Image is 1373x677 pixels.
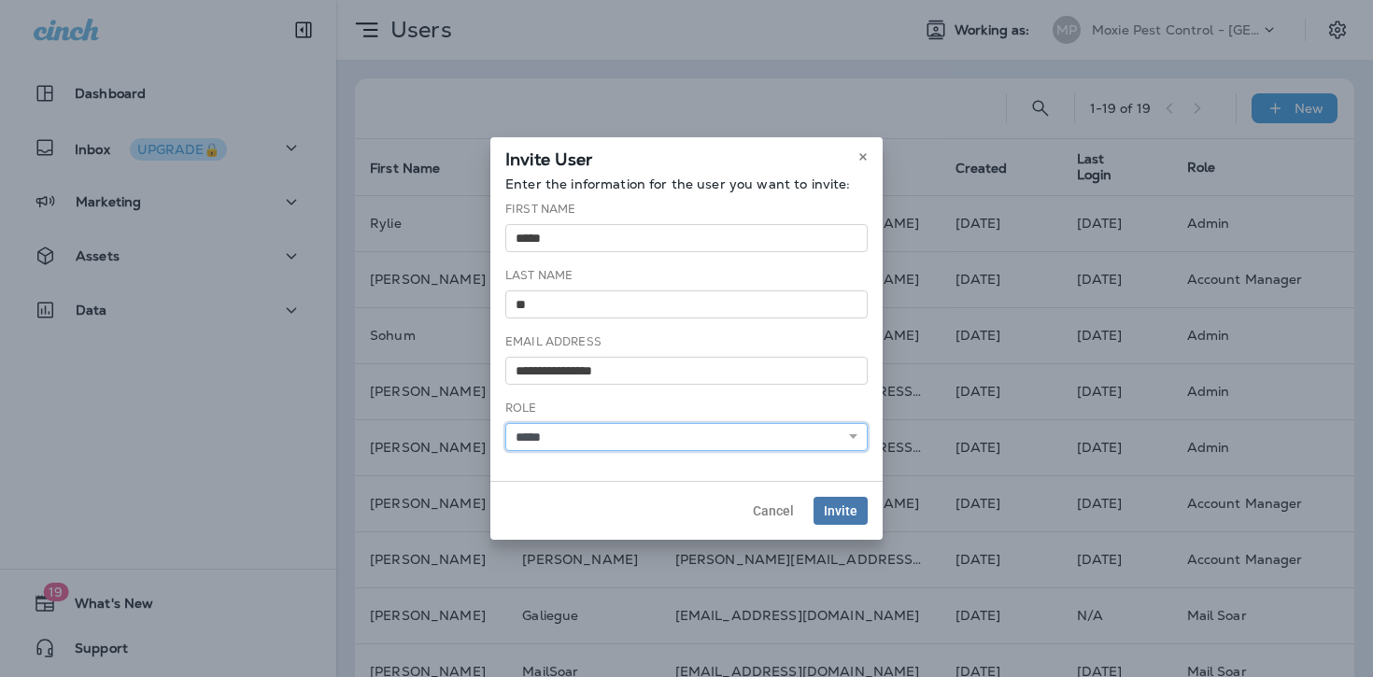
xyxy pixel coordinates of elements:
button: Cancel [743,497,804,525]
label: Role [505,401,537,416]
label: Last Name [505,268,573,283]
div: Invite User [490,137,883,176]
label: Email Address [505,334,602,349]
span: Invite [824,504,857,517]
button: Invite [814,497,868,525]
span: Cancel [753,504,794,517]
label: First Name [505,202,575,217]
p: Enter the information for the user you want to invite: [505,176,868,191]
